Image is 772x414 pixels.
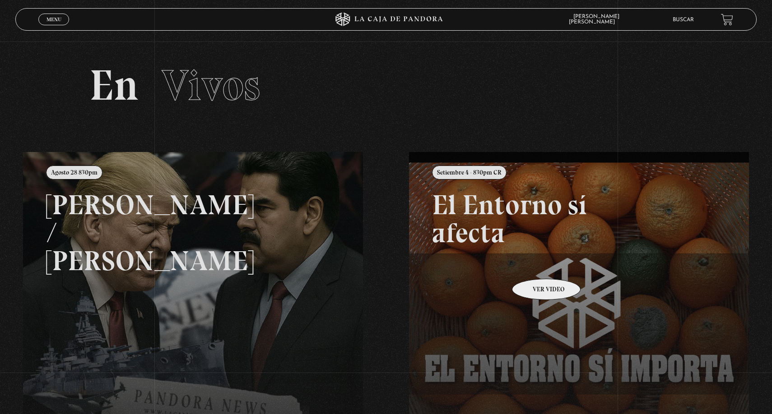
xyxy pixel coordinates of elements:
h2: En [89,64,682,107]
a: View your shopping cart [721,14,733,26]
span: Vivos [162,60,260,111]
a: Buscar [673,17,694,23]
span: Cerrar [43,24,65,31]
span: Menu [47,17,61,22]
span: [PERSON_NAME] [PERSON_NAME] [569,14,624,25]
